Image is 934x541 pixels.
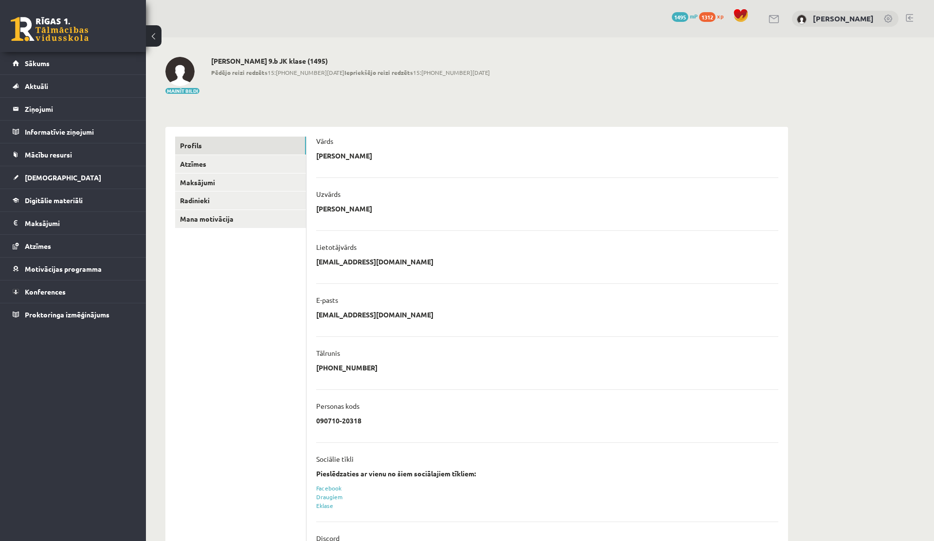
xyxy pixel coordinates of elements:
[316,296,338,304] p: E-pasts
[316,349,340,357] p: Tālrunis
[316,469,476,478] strong: Pieslēdzaties ar vienu no šiem sociālajiem tīkliem:
[175,174,306,192] a: Maksājumi
[813,14,874,23] a: [PERSON_NAME]
[672,12,688,22] span: 1495
[25,264,102,273] span: Motivācijas programma
[316,401,359,410] p: Personas kods
[344,69,413,76] b: Iepriekšējo reizi redzēts
[175,192,306,209] a: Radinieki
[13,280,134,303] a: Konferences
[672,12,698,20] a: 1495 mP
[316,257,433,266] p: [EMAIL_ADDRESS][DOMAIN_NAME]
[316,363,377,372] p: [PHONE_NUMBER]
[13,121,134,143] a: Informatīvie ziņojumi
[25,287,66,296] span: Konferences
[13,52,134,74] a: Sākums
[175,137,306,155] a: Profils
[25,212,134,234] legend: Maksājumi
[699,12,716,22] span: 1312
[690,12,698,20] span: mP
[316,204,372,213] p: [PERSON_NAME]
[25,196,83,205] span: Digitālie materiāli
[175,155,306,173] a: Atzīmes
[211,68,490,77] span: 15:[PHONE_NUMBER][DATE] 15:[PHONE_NUMBER][DATE]
[316,243,357,251] p: Lietotājvārds
[316,416,361,425] p: 090710-20318
[25,150,72,159] span: Mācību resursi
[25,82,48,90] span: Aktuāli
[316,310,433,319] p: [EMAIL_ADDRESS][DOMAIN_NAME]
[211,69,268,76] b: Pēdējo reizi redzēts
[316,151,372,160] p: [PERSON_NAME]
[165,88,199,94] button: Mainīt bildi
[316,502,333,509] a: Eklase
[13,166,134,189] a: [DEMOGRAPHIC_DATA]
[13,258,134,280] a: Motivācijas programma
[11,17,89,41] a: Rīgas 1. Tālmācības vidusskola
[13,143,134,166] a: Mācību resursi
[717,12,723,20] span: xp
[25,242,51,250] span: Atzīmes
[175,210,306,228] a: Mana motivācija
[165,57,195,86] img: Rūdolfs Masjulis
[13,235,134,257] a: Atzīmes
[25,59,50,68] span: Sākums
[13,189,134,211] a: Digitālie materiāli
[25,173,101,182] span: [DEMOGRAPHIC_DATA]
[25,310,109,319] span: Proktoringa izmēģinājums
[13,98,134,120] a: Ziņojumi
[13,212,134,234] a: Maksājumi
[25,121,134,143] legend: Informatīvie ziņojumi
[316,454,354,463] p: Sociālie tīkli
[211,57,490,65] h2: [PERSON_NAME] 9.b JK klase (1495)
[699,12,728,20] a: 1312 xp
[316,493,343,501] a: Draugiem
[13,75,134,97] a: Aktuāli
[316,137,333,145] p: Vārds
[13,303,134,326] a: Proktoringa izmēģinājums
[316,190,341,198] p: Uzvārds
[25,98,134,120] legend: Ziņojumi
[316,484,341,492] a: Facebook
[797,15,807,24] img: Rūdolfs Masjulis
